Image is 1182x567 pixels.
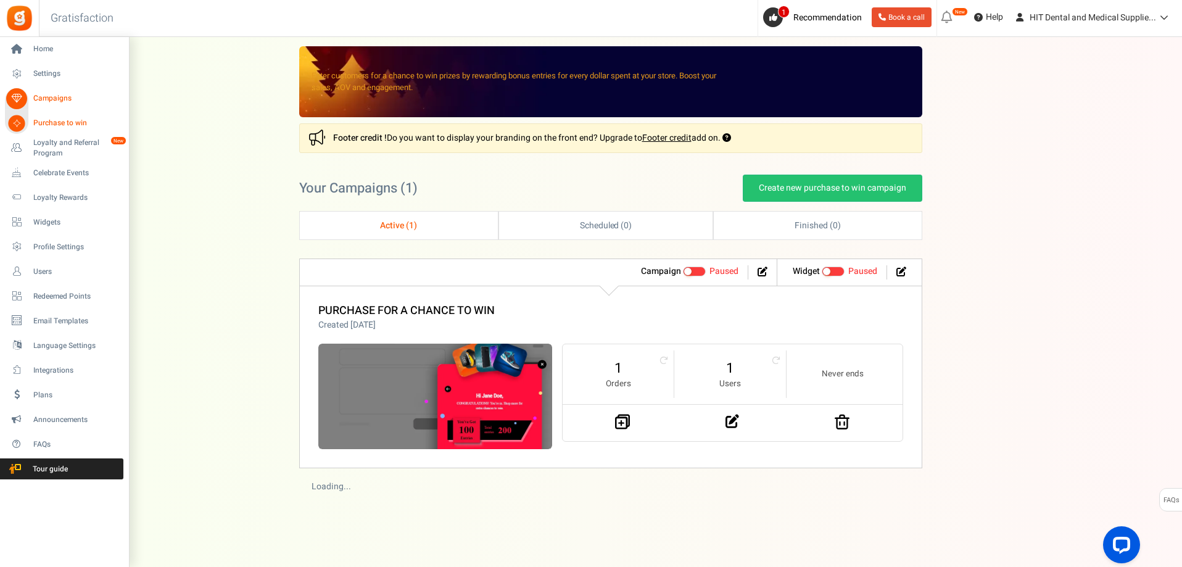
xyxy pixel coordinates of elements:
[333,131,387,144] strong: Footer credit !
[33,68,120,79] span: Settings
[409,219,414,232] span: 1
[33,93,120,104] span: Campaigns
[969,7,1008,27] a: Help
[33,365,120,376] span: Integrations
[5,434,123,455] a: FAQs
[5,187,123,208] a: Loyalty Rewards
[33,291,120,302] span: Redeemed Points
[5,286,123,307] a: Redeemed Points
[299,123,922,153] div: Do you want to display your branding on the front end? Upgrade to add on.
[952,7,968,16] em: New
[33,415,120,425] span: Announcements
[575,358,662,378] a: 1
[5,113,123,134] a: Purchase to win
[5,64,123,85] a: Settings
[5,39,123,60] a: Home
[642,131,692,144] a: Footer credit
[33,390,120,400] span: Plans
[33,341,120,351] span: Language Settings
[5,310,123,331] a: Email Templates
[1030,11,1156,24] span: HIT Dental and Medical Supplie...
[380,219,417,232] span: Active ( )
[5,138,123,159] a: Loyalty and Referral Program New
[5,212,123,233] a: Widgets
[687,358,774,378] a: 1
[763,7,867,27] a: 1 Recommendation
[33,242,120,252] span: Profile Settings
[33,138,123,159] span: Loyalty and Referral Program
[33,168,120,178] span: Celebrate Events
[641,265,681,278] strong: Campaign
[783,265,887,279] li: Widget activated
[5,162,123,183] a: Celebrate Events
[793,265,820,278] strong: Widget
[318,319,495,331] p: Created [DATE]
[110,136,126,145] em: New
[33,192,120,203] span: Loyalty Rewards
[5,384,123,405] a: Plans
[795,219,840,232] span: Finished ( )
[33,439,120,450] span: FAQs
[793,11,862,24] span: Recommendation
[312,70,725,93] p: Enter customers for a chance to win prizes by rewarding bonus entries for every dollar spent at y...
[833,219,838,232] span: 0
[312,481,910,493] div: Loading...
[5,409,123,430] a: Announcements
[6,464,92,474] span: Tour guide
[1163,489,1180,512] span: FAQs
[575,378,662,390] small: Orders
[5,88,123,109] a: Campaigns
[318,302,495,319] a: PURCHASE FOR A CHANCE TO WIN
[299,182,418,194] h2: Your Campaigns ( )
[5,335,123,356] a: Language Settings
[33,267,120,277] span: Users
[580,219,632,232] span: Scheduled ( )
[848,265,877,278] span: Paused
[709,265,738,278] span: Paused
[778,6,790,18] span: 1
[33,44,120,54] span: Home
[872,7,932,27] a: Book a call
[5,360,123,381] a: Integrations
[33,217,120,228] span: Widgets
[743,175,922,202] a: Create new purchase to win campaign
[37,6,127,31] h3: Gratisfaction
[33,118,120,128] span: Purchase to win
[799,368,886,380] small: Never ends
[5,261,123,282] a: Users
[405,178,413,198] span: 1
[33,316,120,326] span: Email Templates
[6,4,33,32] img: Gratisfaction
[5,236,123,257] a: Profile Settings
[983,11,1003,23] span: Help
[624,219,629,232] span: 0
[687,378,774,390] small: Users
